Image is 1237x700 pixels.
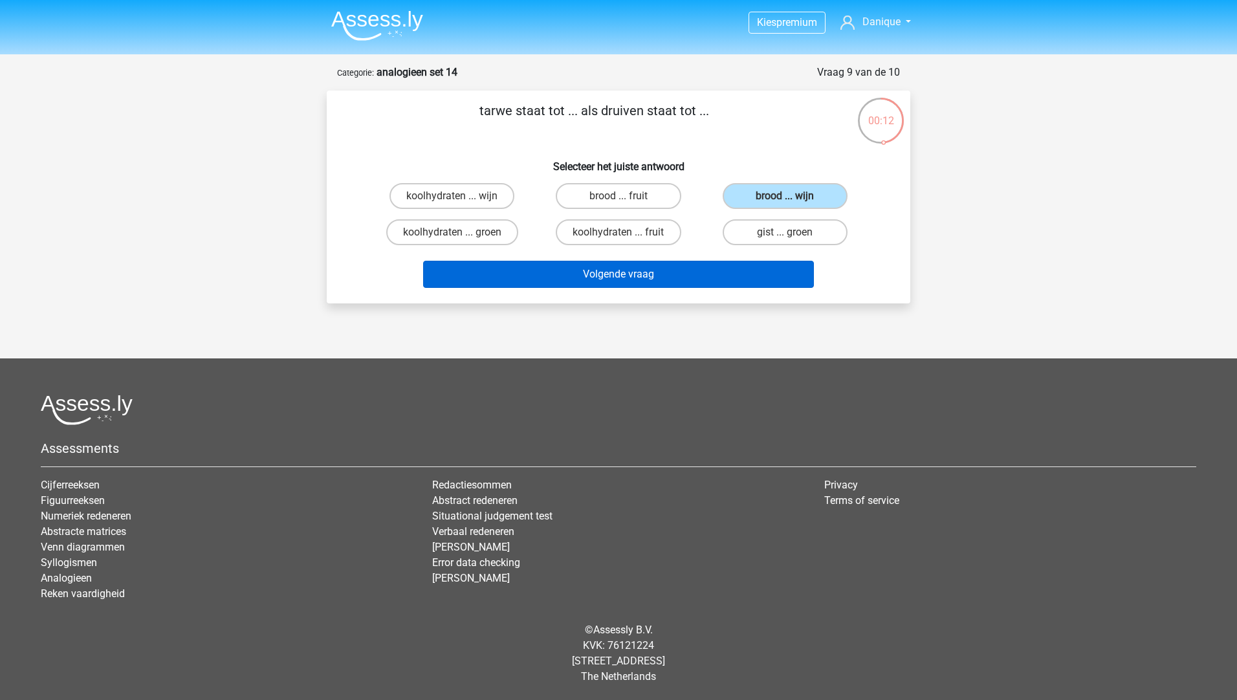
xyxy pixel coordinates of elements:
a: [PERSON_NAME] [432,572,510,584]
label: koolhydraten ... groen [386,219,518,245]
a: [PERSON_NAME] [432,541,510,553]
p: tarwe staat tot ... als druiven staat tot ... [347,101,841,140]
label: koolhydraten ... fruit [556,219,681,245]
a: Terms of service [824,494,899,507]
div: 00:12 [857,96,905,129]
label: brood ... fruit [556,183,681,209]
a: Assessly B.V. [593,624,653,636]
a: Analogieen [41,572,92,584]
span: Kies [757,16,776,28]
label: brood ... wijn [723,183,848,209]
label: koolhydraten ... wijn [389,183,514,209]
button: Volgende vraag [423,261,815,288]
a: Figuurreeksen [41,494,105,507]
a: Numeriek redeneren [41,510,131,522]
a: Redactiesommen [432,479,512,491]
a: Syllogismen [41,556,97,569]
strong: analogieen set 14 [377,66,457,78]
span: premium [776,16,817,28]
a: Abstract redeneren [432,494,518,507]
h6: Selecteer het juiste antwoord [347,150,890,173]
img: Assessly [331,10,423,41]
div: Vraag 9 van de 10 [817,65,900,80]
img: Assessly logo [41,395,133,425]
div: © KVK: 76121224 [STREET_ADDRESS] The Netherlands [31,612,1206,695]
a: Situational judgement test [432,510,553,522]
a: Abstracte matrices [41,525,126,538]
small: Categorie: [337,68,374,78]
a: Cijferreeksen [41,479,100,491]
a: Venn diagrammen [41,541,125,553]
a: Privacy [824,479,858,491]
label: gist ... groen [723,219,848,245]
a: Error data checking [432,556,520,569]
span: Danique [862,16,901,28]
a: Danique [835,14,916,30]
a: Verbaal redeneren [432,525,514,538]
a: Reken vaardigheid [41,587,125,600]
h5: Assessments [41,441,1196,456]
a: Kiespremium [749,14,825,31]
